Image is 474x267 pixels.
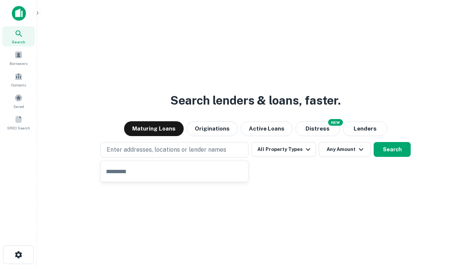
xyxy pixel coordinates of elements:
span: Contacts [11,82,26,88]
span: Saved [13,103,24,109]
div: NEW [328,119,343,126]
p: Enter addresses, locations or lender names [107,145,226,154]
h3: Search lenders & loans, faster. [170,92,341,109]
button: Active Loans [241,121,293,136]
img: capitalize-icon.png [12,6,26,21]
span: SREO Search [7,125,30,131]
a: Borrowers [2,48,35,68]
a: Saved [2,91,35,111]
button: Maturing Loans [124,121,184,136]
button: Any Amount [319,142,371,157]
a: Contacts [2,69,35,89]
span: Borrowers [10,60,27,66]
button: Search [374,142,411,157]
button: Lenders [343,121,387,136]
button: Originations [187,121,238,136]
button: All Property Types [251,142,316,157]
button: Search distressed loans with lien and other non-mortgage details. [296,121,340,136]
span: Search [12,39,25,45]
a: SREO Search [2,112,35,132]
a: Search [2,26,35,46]
button: Enter addresses, locations or lender names [100,142,248,158]
iframe: Chat Widget [437,208,474,243]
